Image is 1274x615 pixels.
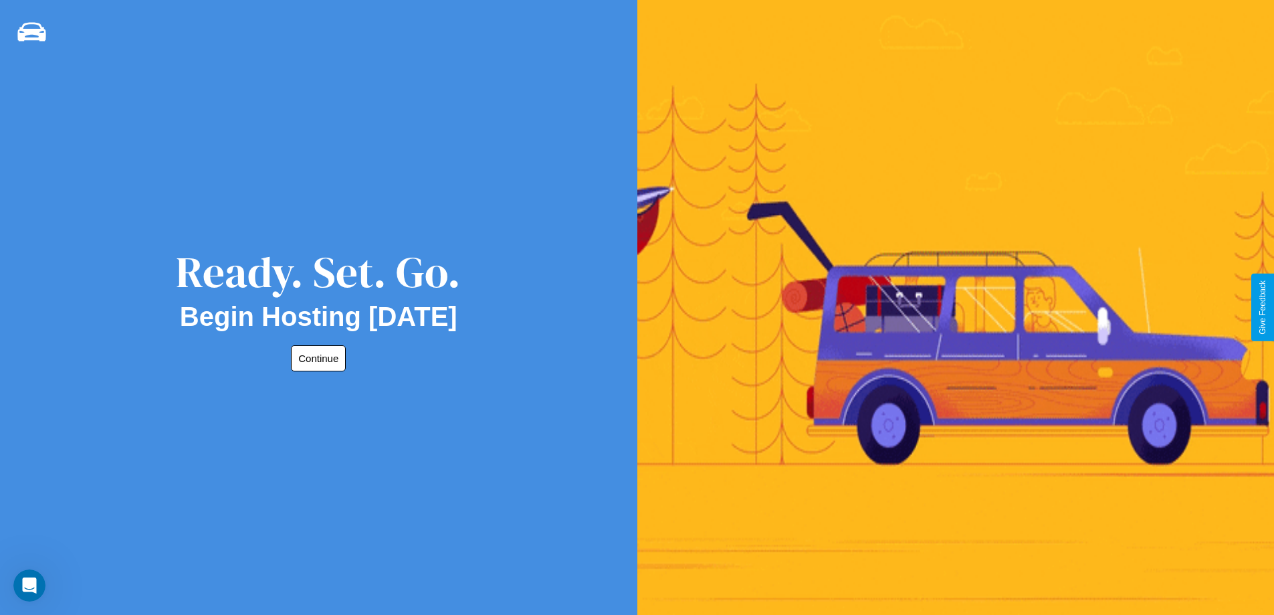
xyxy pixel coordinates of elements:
[291,345,346,371] button: Continue
[13,569,45,602] iframe: Intercom live chat
[180,302,457,332] h2: Begin Hosting [DATE]
[176,242,461,302] div: Ready. Set. Go.
[1258,280,1267,335] div: Give Feedback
